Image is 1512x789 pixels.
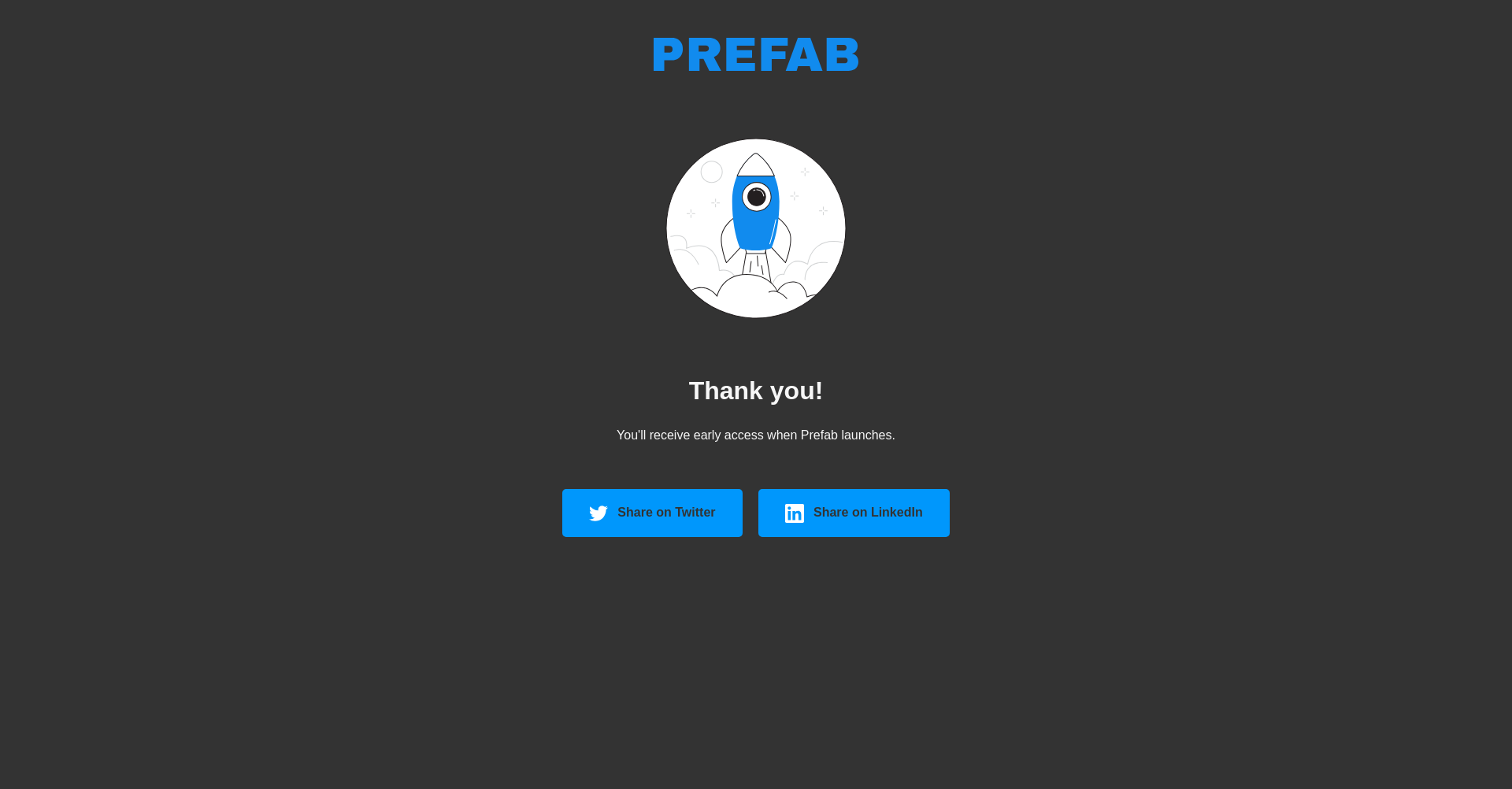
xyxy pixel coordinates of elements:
[654,38,858,71] img: Prefab logo
[785,504,804,523] img: linkedin.svg
[562,489,742,537] b: Share on Twitter
[331,372,1181,409] h1: Thank you!
[331,426,1181,445] p: You'll receive early access when Prefab launches.
[758,489,950,537] b: Share on LinkedIn
[589,504,608,523] img: twitter.svg
[556,483,748,543] a: Share on Twitter
[752,483,956,543] a: Share on LinkedIn
[596,108,916,349] img: thanks2.svg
